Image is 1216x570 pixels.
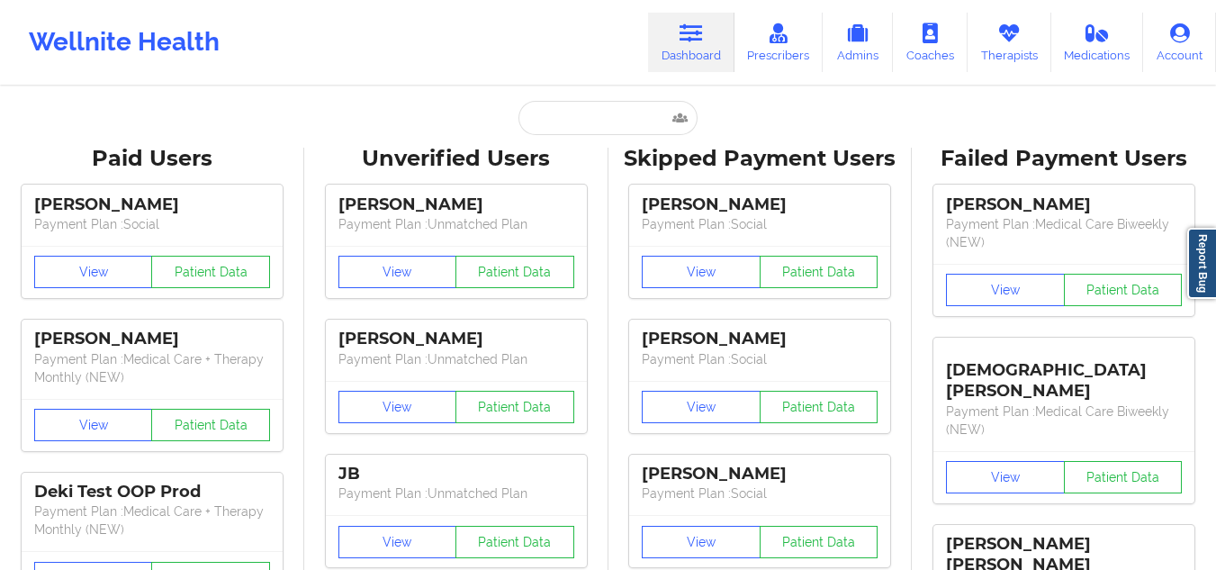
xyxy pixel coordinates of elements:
div: [PERSON_NAME] [642,329,878,349]
a: Dashboard [648,13,734,72]
p: Payment Plan : Medical Care + Therapy Monthly (NEW) [34,350,270,386]
div: [DEMOGRAPHIC_DATA][PERSON_NAME] [946,347,1182,402]
div: [PERSON_NAME] [34,195,270,215]
a: Medications [1051,13,1144,72]
p: Payment Plan : Social [642,484,878,502]
a: Report Bug [1187,228,1216,299]
p: Payment Plan : Social [34,215,270,233]
div: [PERSON_NAME] [946,195,1182,215]
div: Deki Test OOP Prod [34,482,270,502]
div: [PERSON_NAME] [338,195,574,215]
button: Patient Data [1064,461,1183,493]
div: Unverified Users [317,145,596,173]
button: View [642,256,761,288]
button: View [338,256,457,288]
a: Coaches [893,13,968,72]
p: Payment Plan : Medical Care Biweekly (NEW) [946,403,1182,439]
button: Patient Data [455,256,574,288]
button: View [642,526,761,558]
button: View [946,461,1065,493]
a: Admins [823,13,893,72]
div: Paid Users [13,145,292,173]
button: Patient Data [455,526,574,558]
button: Patient Data [151,256,270,288]
a: Prescribers [734,13,824,72]
button: View [34,409,153,441]
button: Patient Data [760,391,878,423]
a: Account [1143,13,1216,72]
button: Patient Data [760,256,878,288]
button: View [642,391,761,423]
p: Payment Plan : Social [642,350,878,368]
button: Patient Data [760,526,878,558]
button: View [338,391,457,423]
div: JB [338,464,574,484]
p: Payment Plan : Unmatched Plan [338,350,574,368]
button: Patient Data [151,409,270,441]
button: View [34,256,153,288]
button: Patient Data [1064,274,1183,306]
div: Failed Payment Users [924,145,1203,173]
button: Patient Data [455,391,574,423]
p: Payment Plan : Social [642,215,878,233]
p: Payment Plan : Medical Care Biweekly (NEW) [946,215,1182,251]
p: Payment Plan : Medical Care + Therapy Monthly (NEW) [34,502,270,538]
div: [PERSON_NAME] [34,329,270,349]
div: Skipped Payment Users [621,145,900,173]
button: View [338,526,457,558]
p: Payment Plan : Unmatched Plan [338,484,574,502]
a: Therapists [968,13,1051,72]
div: [PERSON_NAME] [642,195,878,215]
div: [PERSON_NAME] [642,464,878,484]
div: [PERSON_NAME] [338,329,574,349]
p: Payment Plan : Unmatched Plan [338,215,574,233]
button: View [946,274,1065,306]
